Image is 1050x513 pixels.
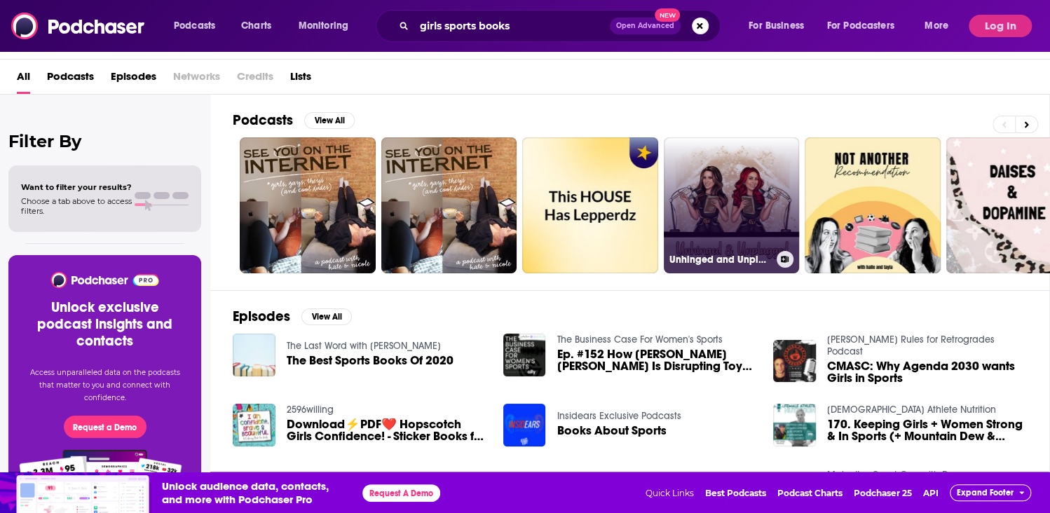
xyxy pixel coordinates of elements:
a: Unhinged and Unplugged [664,137,800,273]
a: EpisodesView All [233,308,352,325]
span: More [925,16,948,36]
a: The Last Word with Matt Cooper [287,340,441,352]
a: All [17,65,30,94]
a: Best Podcasts [705,488,766,498]
div: Search podcasts, credits, & more... [389,10,734,42]
button: View All [304,112,355,129]
span: 170. Keeping Girls + Women Strong & In Sports (+ Mountain Dew & More!) with [PERSON_NAME] [827,418,1027,442]
p: Access unparalleled data on the podcasts that matter to you and connect with confidence. [25,367,184,404]
h3: Unhinged and Unplugged [669,254,771,266]
span: Monitoring [299,16,348,36]
a: Episodes [111,65,156,94]
h2: Episodes [233,308,290,325]
button: open menu [739,15,821,37]
span: Credits [237,65,273,94]
h2: Podcasts [233,111,293,129]
a: Insidears Exclusive Podcasts [557,410,681,422]
span: Download⚡️PDF❤️ Hopscotch Girls Confidence! - Sticker Books for Kids Ages [DEMOGRAPHIC_DATA] - Ou... [287,418,486,442]
img: Ep. #152 How Jodi Bondi Norgaard Is Disrupting Toys & Media To Empower Girls Through Sports, ft. ... [503,334,546,376]
span: Podcasts [174,16,215,36]
img: Download⚡️PDF❤️ Hopscotch Girls Confidence! - Sticker Books for Kids Ages 4-8 - Outdoor Sp [233,404,275,446]
span: Networks [173,65,220,94]
button: open menu [289,15,367,37]
span: New [655,8,680,22]
span: For Podcasters [827,16,894,36]
a: Timothy Gordon Rules for Retrogrades Podcast [827,334,995,357]
a: Make It a Great One with Dr. Dan: #1 Podcast for Inspiring Conversations to Live and Lead On Purpose [827,469,1019,505]
span: Expand Footer [957,488,1014,498]
button: Log In [969,15,1032,37]
span: For Business [749,16,804,36]
a: Podchaser 25 [854,488,912,498]
a: Download⚡️PDF❤️ Hopscotch Girls Confidence! - Sticker Books for Kids Ages 4-8 - Outdoor Sp [287,418,486,442]
a: The Business Case For Women's Sports [557,334,722,346]
a: The Best Sports Books Of 2020 [287,355,454,367]
span: Open Advanced [616,22,674,29]
span: Choose a tab above to access filters. [21,196,132,216]
a: PodcastsView All [233,111,355,129]
img: Podchaser - Follow, Share and Rate Podcasts [50,272,160,288]
a: Books About Sports [557,425,666,437]
img: CMASC: Why Agenda 2030 wants Girls in Sports [773,340,816,383]
img: 170. Keeping Girls + Women Strong & In Sports (+ Mountain Dew & More!) with Molly Hurford [773,404,816,446]
a: API [923,488,939,498]
img: Podchaser - Follow, Share and Rate Podcasts [11,13,146,39]
h2: Filter By [8,131,201,151]
button: open menu [818,15,915,37]
span: Ep. #152 How [PERSON_NAME] [PERSON_NAME] Is Disrupting Toys & Media To Empower Girls Through Spor... [557,348,756,372]
h3: Unlock exclusive podcast insights and contacts [25,299,184,350]
a: Podcasts [47,65,94,94]
button: View All [301,308,352,325]
a: Lists [290,65,311,94]
a: Ep. #152 How Jodi Bondi Norgaard Is Disrupting Toys & Media To Empower Girls Through Sports, ft. ... [557,348,756,372]
a: 170. Keeping Girls + Women Strong & In Sports (+ Mountain Dew & More!) with Molly Hurford [827,418,1027,442]
a: Charts [232,15,280,37]
button: Open AdvancedNew [610,18,681,34]
span: Want to filter your results? [21,182,132,192]
button: Request a Demo [64,416,146,438]
span: Unlock audience data, contacts, and more with Podchaser Pro [162,479,351,506]
button: open menu [915,15,966,37]
a: 2596willing [287,404,334,416]
input: Search podcasts, credits, & more... [414,15,610,37]
img: Books About Sports [503,404,546,446]
a: CMASC: Why Agenda 2030 wants Girls in Sports [827,360,1027,384]
span: Charts [241,16,271,36]
button: open menu [164,15,233,37]
a: Podcast Charts [777,488,843,498]
button: Expand Footer [950,484,1031,501]
img: The Best Sports Books Of 2020 [233,334,275,376]
a: Female Athlete Nutrition [827,404,996,416]
button: Request A Demo [362,484,440,502]
span: Quick Links [646,488,694,498]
